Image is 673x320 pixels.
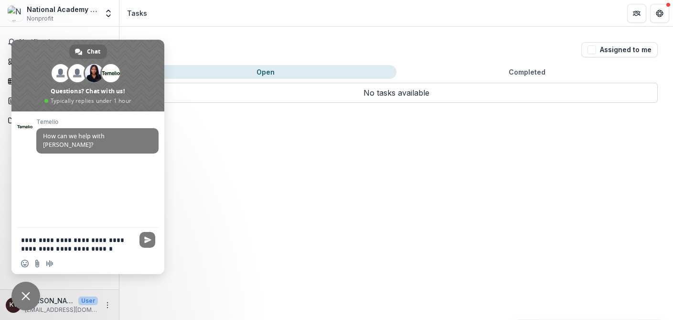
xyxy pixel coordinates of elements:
[4,54,115,69] a: Dashboard
[19,38,111,46] span: Notifications
[4,73,115,89] a: Tasks
[78,297,98,305] p: User
[21,236,134,253] textarea: Compose your message...
[581,42,658,57] button: Assigned to me
[4,112,115,128] a: Documents
[46,260,53,267] span: Audio message
[69,44,107,59] div: Chat
[36,119,159,125] span: Temelio
[27,4,98,14] div: National Academy for State Health Policy (project of Center for Health Policy Development)
[25,296,75,306] p: [PERSON_NAME]
[33,260,41,267] span: Send a file
[21,260,29,267] span: Insert an emoji
[650,4,669,23] button: Get Help
[8,6,23,21] img: National Academy for State Health Policy (project of Center for Health Policy Development)
[627,4,646,23] button: Partners
[27,14,53,23] span: Nonprofit
[10,302,18,308] div: Karen VanLandeghem
[139,232,155,248] span: Send
[25,306,98,314] p: [EMAIL_ADDRESS][DOMAIN_NAME]
[135,83,658,103] p: No tasks available
[87,44,100,59] span: Chat
[396,65,658,79] button: Completed
[4,34,115,50] button: Notifications
[102,299,113,311] button: More
[11,282,40,310] div: Close chat
[135,65,396,79] button: Open
[102,4,115,23] button: Open entity switcher
[123,6,151,20] nav: breadcrumb
[4,93,115,109] a: Proposals
[127,8,147,18] div: Tasks
[43,132,105,149] span: How can we help with [PERSON_NAME]?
